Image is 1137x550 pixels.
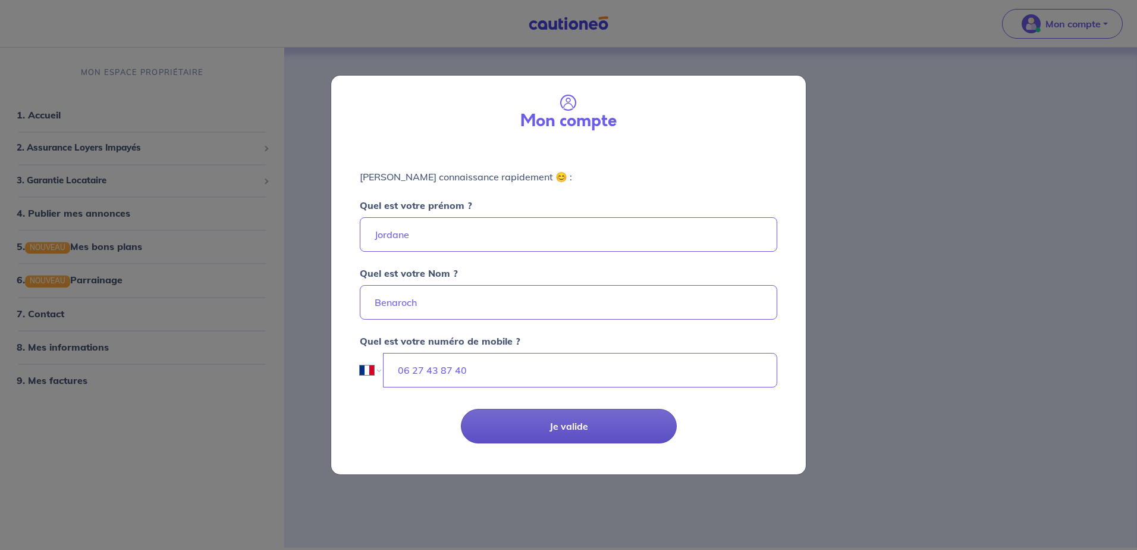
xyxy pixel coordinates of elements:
p: [PERSON_NAME] connaissance rapidement 😊 : [360,170,777,184]
h3: Mon compte [520,111,617,132]
input: Ex : Durand [360,285,777,320]
strong: Quel est votre Nom ? [360,267,458,279]
strong: Quel est votre prénom ? [360,199,472,211]
input: Ex : 06 06 06 06 06 [383,353,777,387]
input: Ex : Martin [360,217,777,252]
strong: Quel est votre numéro de mobile ? [360,335,520,347]
button: Je valide [461,409,677,443]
